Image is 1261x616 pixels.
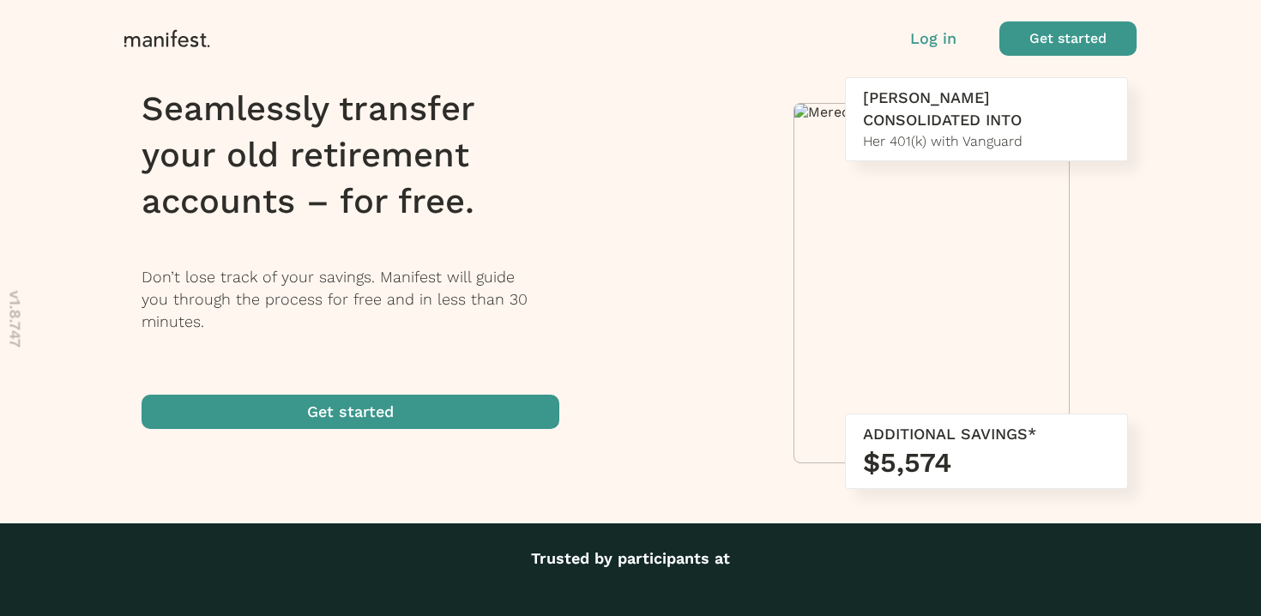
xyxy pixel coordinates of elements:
[794,104,1069,120] img: Meredith
[863,423,1110,445] div: ADDITIONAL SAVINGS*
[999,21,1137,56] button: Get started
[863,445,1110,480] h3: $5,574
[863,131,1110,152] div: Her 401(k) with Vanguard
[4,291,27,348] p: v 1.8.747
[142,395,559,429] button: Get started
[142,86,582,225] h1: Seamlessly transfer your old retirement accounts – for free.
[142,266,582,333] p: Don’t lose track of your savings. Manifest will guide you through the process for free and in les...
[863,87,1110,131] div: [PERSON_NAME] CONSOLIDATED INTO
[910,27,956,50] button: Log in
